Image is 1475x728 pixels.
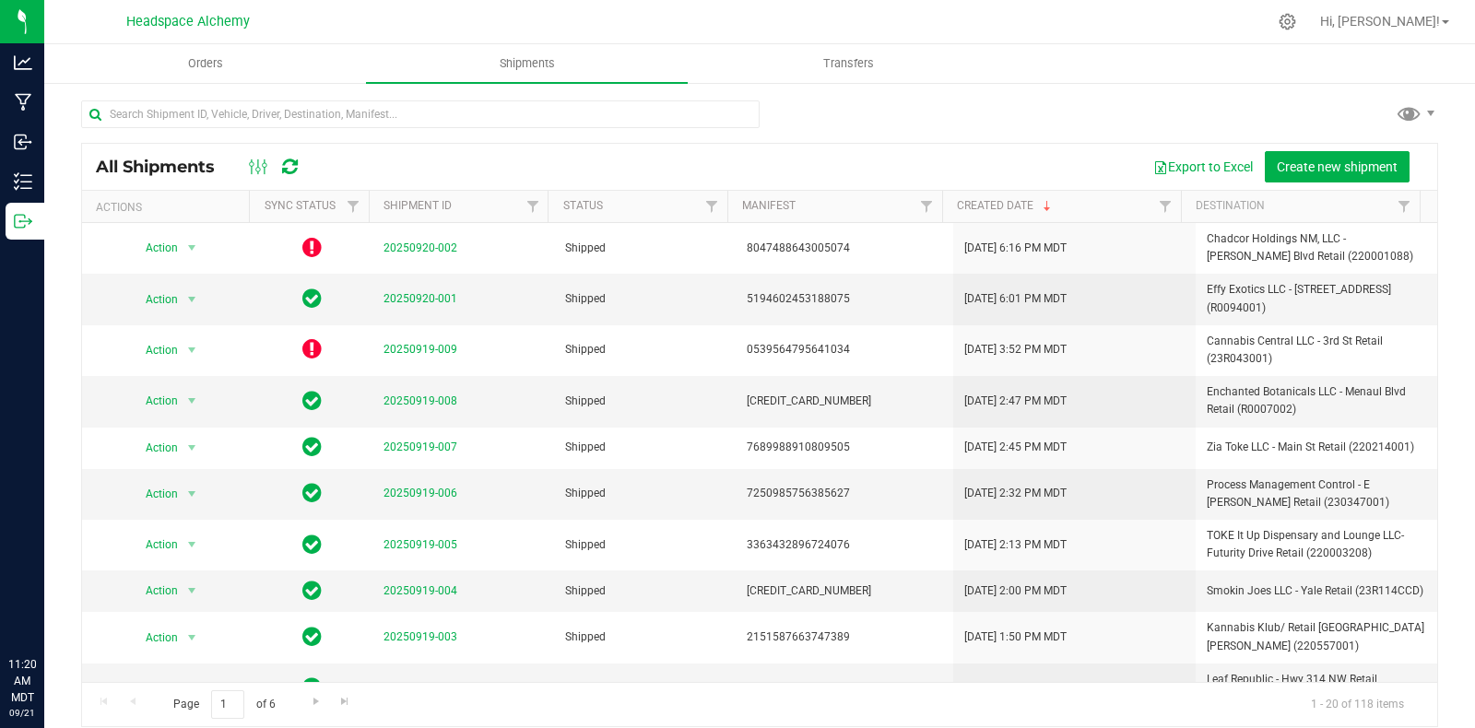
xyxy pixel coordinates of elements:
span: Smokin Joes LLC - Yale Retail (23R114CCD) [1207,582,1427,600]
span: [CREDIT_CARD_NUMBER] [747,393,942,410]
span: TOKE It Up Dispensary and Lounge LLC- Futurity Drive Retail (220003208) [1207,527,1427,562]
a: 20250920-001 [383,292,457,305]
span: Process Management Control - E [PERSON_NAME] Retail (230347001) [1207,476,1427,511]
span: In Sync [302,532,322,558]
span: 8047488643005074 [747,240,942,257]
inline-svg: Manufacturing [14,93,32,112]
span: [DATE] 2:13 PM MDT [964,536,1067,554]
span: In Sync [302,480,322,506]
span: select [181,435,204,461]
span: Create new shipment [1277,159,1398,174]
span: Chadcor Holdings NM, LLC - [PERSON_NAME] Blvd Retail (220001088) [1207,230,1427,265]
span: Kannabis Klub/ Retail [GEOGRAPHIC_DATA][PERSON_NAME] (220557001) [1207,619,1427,654]
span: select [181,532,204,558]
span: Shipped [565,536,725,554]
span: Shipped [565,439,725,456]
span: Shipped [565,582,725,600]
span: Shipped [565,290,725,308]
th: Destination [1181,191,1420,223]
span: In Sync [302,388,322,414]
span: 5194602453188075 [747,290,942,308]
a: Manifest [742,199,796,212]
span: OUT OF SYNC! [302,336,322,362]
iframe: Resource center [18,581,74,636]
span: [DATE] 6:01 PM MDT [964,290,1067,308]
span: In Sync [302,675,322,700]
a: Filter [912,191,942,222]
span: select [181,388,204,414]
a: Go to the last page [332,690,359,715]
span: 7250985756385627 [747,485,942,502]
span: Action [130,287,180,312]
a: 20250919-007 [383,440,457,453]
span: [DATE] 2:32 PM MDT [964,485,1067,502]
span: Page of 6 [158,690,290,719]
span: Action [130,481,180,507]
span: In Sync [302,578,322,604]
span: [DATE] 3:52 PM MDT [964,341,1067,358]
span: In Sync [302,624,322,650]
input: 1 [211,690,244,719]
span: Shipped [565,485,725,502]
span: Zia Toke LLC - Main St Retail (220214001) [1207,439,1427,456]
span: 5166799570390111 [747,679,942,697]
span: Shipped [565,679,725,697]
span: [CREDIT_CARD_NUMBER] [747,582,942,600]
a: 20250919-005 [383,538,457,551]
span: Action [130,388,180,414]
inline-svg: Inventory [14,172,32,191]
inline-svg: Outbound [14,212,32,230]
a: Filter [1389,191,1420,222]
p: 11:20 AM MDT [8,656,36,706]
span: Action [130,578,180,604]
span: Enchanted Botanicals LLC - Menaul Blvd Retail (R0007002) [1207,383,1427,418]
a: Shipments [366,44,688,83]
span: Leaf Republic - Hwy 314 NW Retail (220320001) [1207,671,1427,706]
a: Go to the next page [302,690,329,715]
inline-svg: Analytics [14,53,32,72]
span: Shipments [475,55,580,72]
a: Transfers [688,44,1009,83]
span: Transfers [798,55,899,72]
span: Action [130,532,180,558]
span: In Sync [302,286,322,311]
span: [DATE] 2:47 PM MDT [964,393,1067,410]
span: In Sync [302,434,322,460]
span: Hi, [PERSON_NAME]! [1320,14,1440,29]
a: Status [563,199,603,212]
p: 09/21 [8,706,36,720]
a: 20250919-008 [383,394,457,407]
div: Manage settings [1276,13,1299,30]
inline-svg: Inbound [14,133,32,151]
a: 20250919-003 [383,630,457,643]
span: Headspace Alchemy [126,14,250,29]
a: Filter [517,191,548,222]
span: Action [130,235,180,261]
span: Cannabis Central LLC - 3rd St Retail (23R043001) [1207,333,1427,368]
span: [DATE] 2:00 PM MDT [964,582,1067,600]
a: Orders [44,44,366,83]
div: Actions [96,201,242,214]
span: Action [130,435,180,461]
a: Shipment ID [383,199,452,212]
span: Action [130,675,180,701]
a: Filter [1150,191,1181,222]
span: OUT OF SYNC! [302,235,322,261]
a: Filter [696,191,726,222]
span: 7689988910809505 [747,439,942,456]
button: Create new shipment [1265,151,1410,182]
span: select [181,481,204,507]
span: [DATE] 1:47 PM MDT [964,679,1067,697]
span: [DATE] 1:50 PM MDT [964,628,1067,646]
span: select [181,235,204,261]
span: select [181,337,204,363]
span: [DATE] 6:16 PM MDT [964,240,1067,257]
a: Filter [338,191,369,222]
span: Action [130,625,180,651]
span: Shipped [565,628,725,646]
span: [DATE] 2:45 PM MDT [964,439,1067,456]
span: Action [130,337,180,363]
span: Effy Exotics LLC - [STREET_ADDRESS] (R0094001) [1207,281,1427,316]
span: 3363432896724076 [747,536,942,554]
span: 2151587663747389 [747,628,942,646]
